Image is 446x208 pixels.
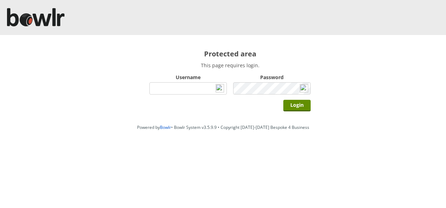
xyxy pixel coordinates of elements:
input: Login [283,100,311,111]
h2: Protected area [149,49,311,58]
a: Bowlr [160,124,171,130]
label: Username [149,74,227,81]
img: npw-badge-icon-locked.svg [300,84,308,92]
img: npw-badge-icon-locked.svg [216,84,224,92]
p: This page requires login. [149,62,311,69]
span: Powered by • Bowlr System v3.5.9.9 • Copyright [DATE]-[DATE] Bespoke 4 Business [137,124,309,130]
label: Password [233,74,311,81]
